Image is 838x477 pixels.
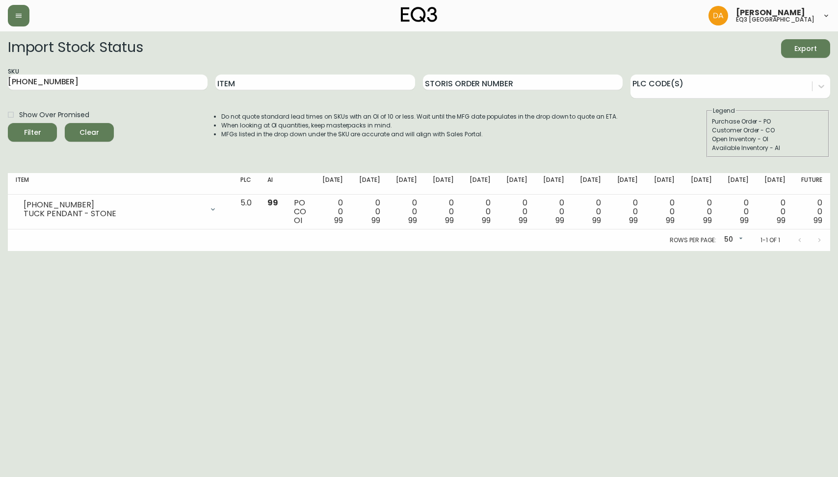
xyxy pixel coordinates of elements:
legend: Legend [712,106,736,115]
div: Available Inventory - AI [712,144,824,152]
span: 99 [482,215,491,226]
span: 99 [629,215,638,226]
li: Do not quote standard lead times on SKUs with an OI of 10 or less. Wait until the MFG date popula... [221,112,618,121]
button: Filter [8,123,57,142]
span: 99 [408,215,417,226]
th: [DATE] [462,173,498,195]
p: 1-1 of 1 [760,236,780,245]
p: Rows per page: [670,236,716,245]
span: 99 [519,215,527,226]
img: dd1a7e8db21a0ac8adbf82b84ca05374 [708,6,728,25]
div: 0 0 [580,199,601,225]
th: [DATE] [425,173,462,195]
span: 99 [703,215,712,226]
div: 0 0 [322,199,343,225]
span: 99 [666,215,675,226]
th: PLC [233,173,260,195]
img: logo [401,7,437,23]
div: 0 0 [396,199,417,225]
span: 99 [555,215,564,226]
button: Clear [65,123,114,142]
th: [DATE] [682,173,719,195]
th: [DATE] [351,173,388,195]
div: Customer Order - CO [712,126,824,135]
div: [PHONE_NUMBER] [24,201,203,209]
button: Export [781,39,830,58]
th: [DATE] [388,173,425,195]
td: 5.0 [233,195,260,229]
th: [DATE] [314,173,351,195]
th: Item [8,173,233,195]
th: [DATE] [609,173,646,195]
th: [DATE] [498,173,535,195]
div: 0 0 [801,199,822,225]
h5: eq3 [GEOGRAPHIC_DATA] [736,17,814,23]
span: 99 [740,215,749,226]
div: 0 0 [727,199,748,225]
span: 99 [813,215,822,226]
span: Export [789,43,822,55]
div: [PHONE_NUMBER]TUCK PENDANT - STONE [16,199,225,220]
th: [DATE] [646,173,682,195]
div: 0 0 [654,199,675,225]
th: [DATE] [719,173,756,195]
div: Open Inventory - OI [712,135,824,144]
div: 0 0 [359,199,380,225]
div: 0 0 [470,199,491,225]
span: [PERSON_NAME] [736,9,805,17]
li: MFGs listed in the drop down under the SKU are accurate and will align with Sales Portal. [221,130,618,139]
span: 99 [777,215,786,226]
h2: Import Stock Status [8,39,143,58]
div: 0 0 [617,199,638,225]
div: TUCK PENDANT - STONE [24,209,203,218]
div: Purchase Order - PO [712,117,824,126]
span: OI [294,215,302,226]
div: 0 0 [690,199,711,225]
div: PO CO [294,199,306,225]
span: 99 [267,197,278,208]
span: Show Over Promised [19,110,89,120]
div: 0 0 [433,199,454,225]
div: Filter [24,126,41,139]
div: 0 0 [506,199,527,225]
span: 99 [334,215,343,226]
span: 99 [592,215,601,226]
th: [DATE] [572,173,609,195]
div: 0 0 [764,199,786,225]
th: [DATE] [535,173,572,195]
li: When looking at OI quantities, keep masterpacks in mind. [221,121,618,130]
span: 99 [371,215,380,226]
th: Future [793,173,830,195]
div: 0 0 [543,199,564,225]
span: Clear [73,126,106,139]
span: 99 [445,215,454,226]
div: 50 [720,232,745,248]
th: [DATE] [757,173,793,195]
th: AI [260,173,286,195]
